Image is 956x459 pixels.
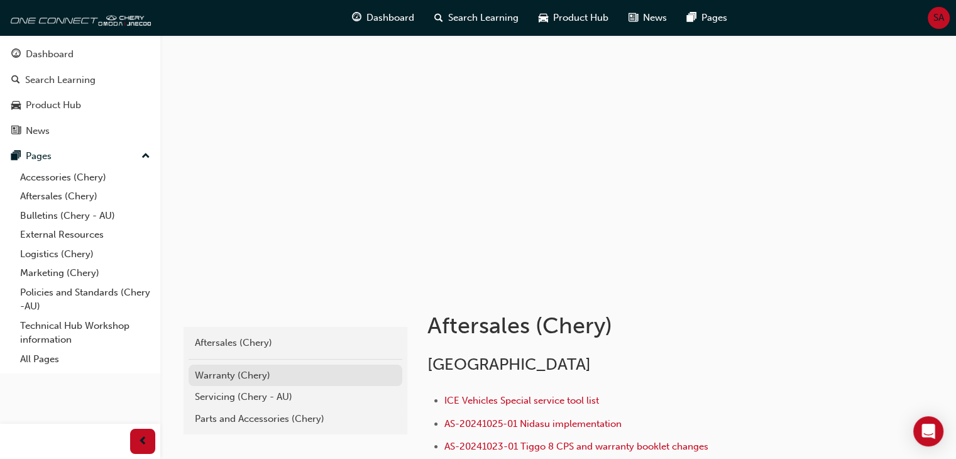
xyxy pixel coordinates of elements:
h1: Aftersales (Chery) [427,312,840,340]
span: search-icon [11,75,20,86]
div: Servicing (Chery - AU) [195,390,396,404]
a: search-iconSearch Learning [424,5,529,31]
span: pages-icon [11,151,21,162]
div: Open Intercom Messenger [913,416,943,446]
span: [GEOGRAPHIC_DATA] [427,355,591,374]
span: SA [933,11,944,25]
button: Pages [5,145,155,168]
span: pages-icon [687,10,696,26]
a: ICE Vehicles Special service tool list [444,395,599,406]
a: Aftersales (Chery) [15,187,155,206]
a: Dashboard [5,43,155,66]
a: Warranty (Chery) [189,365,402,387]
a: Bulletins (Chery - AU) [15,206,155,226]
a: External Resources [15,225,155,245]
span: news-icon [629,10,638,26]
a: Logistics (Chery) [15,245,155,264]
span: search-icon [434,10,443,26]
a: Product Hub [5,94,155,117]
a: guage-iconDashboard [342,5,424,31]
a: Servicing (Chery - AU) [189,386,402,408]
span: car-icon [11,100,21,111]
a: pages-iconPages [677,5,737,31]
span: up-icon [141,148,150,165]
button: SA [928,7,950,29]
a: Search Learning [5,69,155,92]
a: Aftersales (Chery) [189,332,402,354]
a: Policies and Standards (Chery -AU) [15,283,155,316]
a: AS-20241023-01 Tiggo 8 CPS and warranty booklet changes [444,441,708,452]
a: Accessories (Chery) [15,168,155,187]
span: prev-icon [138,434,148,450]
a: News [5,119,155,143]
div: Dashboard [26,47,74,62]
div: Pages [26,149,52,163]
span: Dashboard [366,11,414,25]
span: guage-icon [11,49,21,60]
span: Product Hub [553,11,608,25]
div: Parts and Accessories (Chery) [195,412,396,426]
a: AS-20241025-01 Nidasu implementation [444,418,622,429]
a: Marketing (Chery) [15,263,155,283]
a: Technical Hub Workshop information [15,316,155,350]
a: All Pages [15,350,155,369]
div: Product Hub [26,98,81,113]
div: Search Learning [25,73,96,87]
span: Pages [701,11,727,25]
div: Aftersales (Chery) [195,336,396,350]
button: DashboardSearch LearningProduct HubNews [5,40,155,145]
span: car-icon [539,10,548,26]
div: News [26,124,50,138]
a: news-iconNews [618,5,677,31]
span: news-icon [11,126,21,137]
a: car-iconProduct Hub [529,5,618,31]
div: Warranty (Chery) [195,368,396,383]
span: Search Learning [448,11,519,25]
a: Parts and Accessories (Chery) [189,408,402,430]
span: guage-icon [352,10,361,26]
span: News [643,11,667,25]
img: oneconnect [6,5,151,30]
